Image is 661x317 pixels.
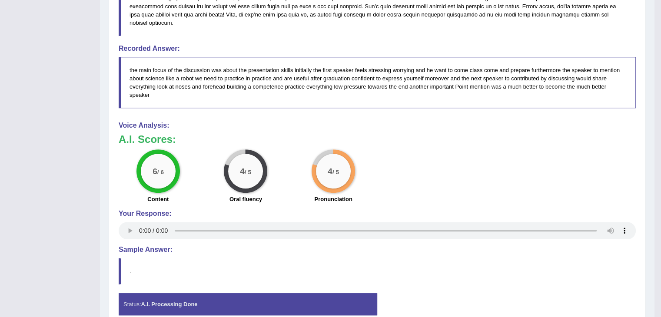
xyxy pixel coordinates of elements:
strong: A.I. Processing Done [141,301,197,307]
big: 6 [153,166,157,176]
big: 4 [240,166,245,176]
blockquote: . [119,258,636,284]
label: Pronunciation [314,195,352,203]
big: 4 [328,166,332,176]
label: Content [147,195,169,203]
h4: Voice Analysis: [119,122,636,129]
h4: Recorded Answer: [119,45,636,53]
div: Status: [119,293,377,315]
h4: Sample Answer: [119,246,636,254]
small: / 5 [245,169,251,175]
h4: Your Response: [119,210,636,218]
small: / 6 [157,169,164,175]
small: / 5 [332,169,339,175]
b: A.I. Scores: [119,133,176,145]
blockquote: the main focus of the discussion was about the presentation skills initially the first speaker fe... [119,57,636,108]
label: Oral fluency [229,195,262,203]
